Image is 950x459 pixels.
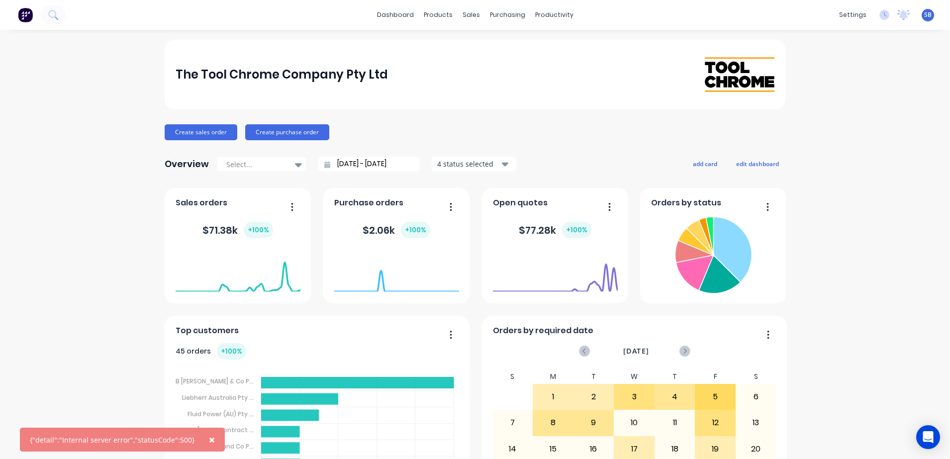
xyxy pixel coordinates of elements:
div: 4 [655,384,695,409]
div: W [614,369,655,384]
span: Top customers [176,325,239,337]
div: sales [458,7,485,22]
div: Open Intercom Messenger [916,425,940,449]
span: Open quotes [493,197,548,209]
div: 6 [736,384,776,409]
span: SB [924,10,932,19]
a: dashboard [372,7,419,22]
div: settings [834,7,871,22]
div: 45 orders [176,343,246,360]
div: S [492,369,533,384]
span: Sales orders [176,197,227,209]
div: 9 [574,410,614,435]
div: The Tool Chrome Company Pty Ltd [176,65,388,85]
span: × [209,433,215,447]
div: 10 [614,410,654,435]
div: M [533,369,573,384]
tspan: MB [PERSON_NAME] & Co P... [171,377,254,385]
img: Factory [18,7,33,22]
div: S [736,369,776,384]
div: productivity [530,7,578,22]
div: $ 77.28k [519,222,591,238]
div: 3 [614,384,654,409]
div: 8 [533,410,573,435]
div: 2 [574,384,614,409]
tspan: Liebherr Australia Pty ... [182,393,254,402]
button: Create sales order [165,124,237,140]
div: 11 [655,410,695,435]
div: 13 [736,410,776,435]
div: {"detail":"Internal server error","statusCode":500} [30,435,194,445]
img: The Tool Chrome Company Pty Ltd [705,57,774,92]
span: Orders by status [651,197,721,209]
div: F [695,369,736,384]
div: 1 [533,384,573,409]
tspan: Fluid Power (AU) Pty ... [188,409,254,418]
div: T [655,369,695,384]
div: 12 [695,410,735,435]
div: + 100 % [244,222,273,238]
button: 4 status selected [432,157,516,172]
div: products [419,7,458,22]
div: $ 71.38k [202,222,273,238]
div: 4 status selected [437,159,500,169]
button: add card [686,157,724,170]
div: purchasing [485,7,530,22]
button: Close [199,428,225,452]
div: + 100 % [401,222,430,238]
div: 5 [695,384,735,409]
div: Overview [165,154,209,174]
tspan: [PERSON_NAME] Total Contract ... [152,426,254,434]
button: edit dashboard [730,157,785,170]
div: $ 2.06k [363,222,430,238]
div: T [573,369,614,384]
span: [DATE] [623,346,649,357]
span: Purchase orders [334,197,403,209]
button: Create purchase order [245,124,329,140]
div: + 100 % [217,343,246,360]
div: + 100 % [562,222,591,238]
div: 7 [493,410,533,435]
